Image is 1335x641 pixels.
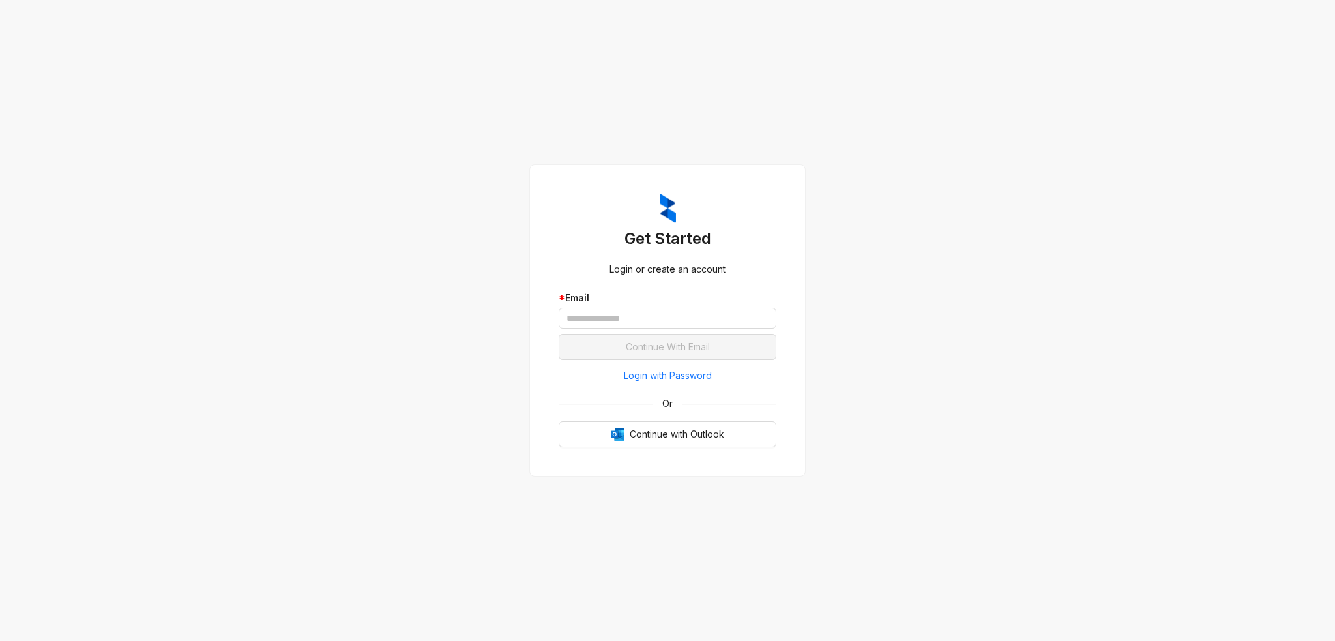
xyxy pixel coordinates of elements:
button: Login with Password [559,365,776,386]
button: Continue With Email [559,334,776,360]
div: Login or create an account [559,262,776,276]
span: Login with Password [624,368,712,383]
h3: Get Started [559,228,776,249]
img: ZumaIcon [660,194,676,224]
div: Email [559,291,776,305]
button: OutlookContinue with Outlook [559,421,776,447]
span: Continue with Outlook [630,427,724,441]
img: Outlook [611,428,624,441]
span: Or [653,396,682,411]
